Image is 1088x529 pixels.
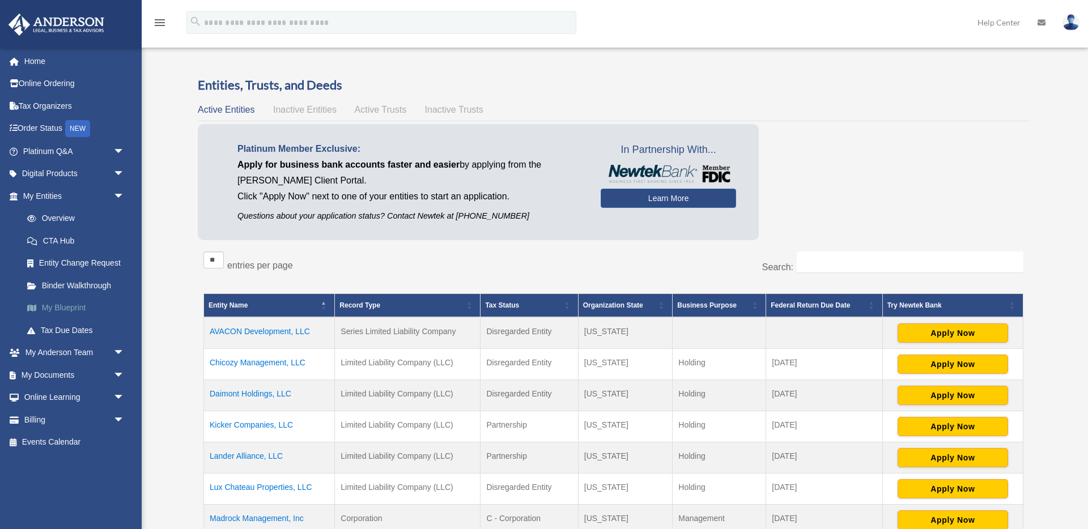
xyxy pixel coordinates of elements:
p: Platinum Member Exclusive: [237,141,584,157]
span: Entity Name [209,301,248,309]
td: [US_STATE] [578,442,673,473]
td: Limited Liability Company (LLC) [335,442,481,473]
span: Record Type [339,301,380,309]
p: by applying from the [PERSON_NAME] Client Portal. [237,157,584,189]
i: search [189,15,202,28]
td: [DATE] [766,442,882,473]
a: CTA Hub [16,229,142,252]
a: Learn More [601,189,736,208]
div: Try Newtek Bank [887,298,1006,312]
th: Organization State: Activate to sort [578,293,673,317]
a: Events Calendar [8,431,142,454]
td: [US_STATE] [578,317,673,349]
span: arrow_drop_down [113,140,136,163]
td: Holding [673,411,766,442]
td: Limited Liability Company (LLC) [335,348,481,379]
th: Federal Return Due Date: Activate to sort [766,293,882,317]
td: Limited Liability Company (LLC) [335,473,481,504]
a: My Blueprint [16,297,142,319]
span: Active Trusts [355,105,407,114]
a: Billingarrow_drop_down [8,408,142,431]
span: arrow_drop_down [113,163,136,186]
span: Federal Return Due Date [771,301,850,309]
td: Limited Liability Company (LLC) [335,379,481,411]
h3: Entities, Trusts, and Deeds [198,76,1029,94]
i: menu [153,16,167,29]
span: Organization State [583,301,643,309]
a: Tax Organizers [8,95,142,117]
label: entries per page [227,261,293,270]
a: Platinum Q&Aarrow_drop_down [8,140,142,163]
td: [DATE] [766,348,882,379]
td: Lux Chateau Properties, LLC [204,473,335,504]
a: My Entitiesarrow_drop_down [8,185,142,207]
td: [DATE] [766,411,882,442]
td: Disregarded Entity [481,473,578,504]
img: Anderson Advisors Platinum Portal [5,14,108,36]
td: Holding [673,473,766,504]
td: Disregarded Entity [481,348,578,379]
span: arrow_drop_down [113,386,136,409]
a: My Documentsarrow_drop_down [8,364,142,386]
td: [US_STATE] [578,473,673,504]
th: Tax Status: Activate to sort [481,293,578,317]
td: Disregarded Entity [481,317,578,349]
td: Daimont Holdings, LLC [204,379,335,411]
td: Partnership [481,442,578,473]
td: Chicozy Management, LLC [204,348,335,379]
th: Try Newtek Bank : Activate to sort [882,293,1023,317]
td: [DATE] [766,473,882,504]
span: arrow_drop_down [113,185,136,208]
th: Record Type: Activate to sort [335,293,481,317]
td: [US_STATE] [578,379,673,411]
a: Binder Walkthrough [16,274,142,297]
a: My Anderson Teamarrow_drop_down [8,342,142,364]
a: Tax Due Dates [16,319,142,342]
label: Search: [762,262,793,272]
td: Lander Alliance, LLC [204,442,335,473]
span: arrow_drop_down [113,342,136,365]
img: User Pic [1062,14,1079,31]
a: Online Learningarrow_drop_down [8,386,142,409]
th: Business Purpose: Activate to sort [673,293,766,317]
a: Order StatusNEW [8,117,142,140]
p: Questions about your application status? Contact Newtek at [PHONE_NUMBER] [237,209,584,223]
div: NEW [65,120,90,137]
td: Partnership [481,411,578,442]
a: Digital Productsarrow_drop_down [8,163,142,185]
span: Inactive Trusts [425,105,483,114]
span: Inactive Entities [273,105,337,114]
span: arrow_drop_down [113,364,136,387]
button: Apply Now [898,479,1008,498]
span: In Partnership With... [601,141,736,159]
a: menu [153,20,167,29]
span: arrow_drop_down [113,408,136,432]
p: Click "Apply Now" next to one of your entities to start an application. [237,189,584,204]
td: Holding [673,348,766,379]
button: Apply Now [898,355,1008,374]
td: Kicker Companies, LLC [204,411,335,442]
a: Entity Change Request [16,252,142,275]
td: [US_STATE] [578,348,673,379]
span: Apply for business bank accounts faster and easier [237,160,460,169]
td: [US_STATE] [578,411,673,442]
span: Business Purpose [677,301,737,309]
span: Active Entities [198,105,254,114]
td: [DATE] [766,379,882,411]
button: Apply Now [898,386,1008,405]
th: Entity Name: Activate to invert sorting [204,293,335,317]
img: NewtekBankLogoSM.png [606,165,730,183]
button: Apply Now [898,417,1008,436]
td: Disregarded Entity [481,379,578,411]
td: Holding [673,442,766,473]
button: Apply Now [898,323,1008,343]
a: Online Ordering [8,72,142,95]
td: AVACON Development, LLC [204,317,335,349]
span: Tax Status [485,301,519,309]
td: Series Limited Liability Company [335,317,481,349]
button: Apply Now [898,448,1008,467]
a: Home [8,50,142,72]
td: Limited Liability Company (LLC) [335,411,481,442]
a: Overview [16,207,136,230]
td: Holding [673,379,766,411]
